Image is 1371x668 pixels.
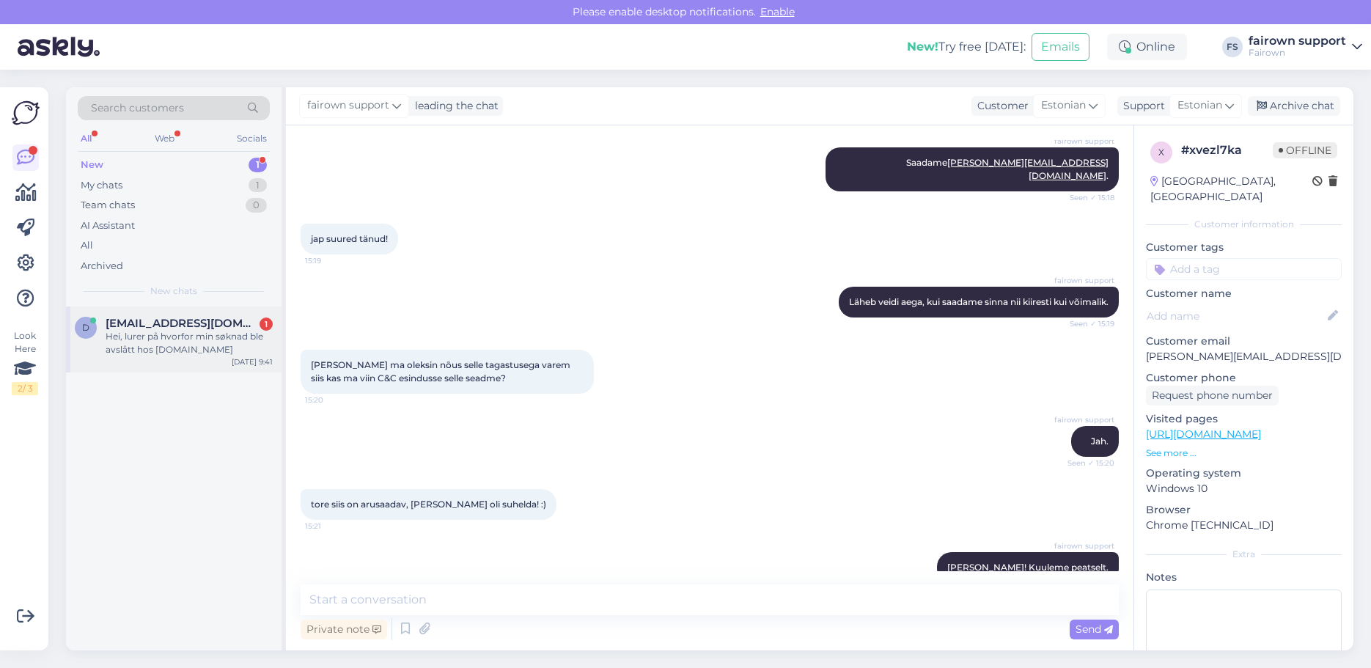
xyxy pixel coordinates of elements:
[260,318,273,331] div: 1
[1054,414,1114,425] span: fairown support
[1181,142,1273,159] div: # xvezl7ka
[81,238,93,253] div: All
[409,98,499,114] div: leading the chat
[1146,548,1342,561] div: Extra
[1147,308,1325,324] input: Add name
[311,499,546,510] span: tore siis on arusaadav, [PERSON_NAME] oli suhelda! :)
[1146,258,1342,280] input: Add a tag
[305,521,360,532] span: 15:21
[1041,98,1086,114] span: Estonian
[81,158,103,172] div: New
[106,317,258,330] span: Daghof1@hotmail.com
[1146,349,1342,364] p: [PERSON_NAME][EMAIL_ADDRESS][DOMAIN_NAME]
[1146,570,1342,585] p: Notes
[1054,136,1114,147] span: fairown support
[81,198,135,213] div: Team chats
[305,255,360,266] span: 15:19
[1249,35,1362,59] a: fairown supportFairown
[12,329,38,395] div: Look Here
[1150,174,1312,205] div: [GEOGRAPHIC_DATA], [GEOGRAPHIC_DATA]
[1146,240,1342,255] p: Customer tags
[305,394,360,405] span: 15:20
[1059,192,1114,203] span: Seen ✓ 15:18
[1222,37,1243,57] div: FS
[756,5,799,18] span: Enable
[1059,458,1114,469] span: Seen ✓ 15:20
[1146,427,1261,441] a: [URL][DOMAIN_NAME]
[1146,447,1342,460] p: See more ...
[301,620,387,639] div: Private note
[906,157,1109,181] span: Saadame .
[907,40,938,54] b: New!
[1146,466,1342,481] p: Operating system
[1146,286,1342,301] p: Customer name
[311,359,573,383] span: [PERSON_NAME] ma oleksin nõus selle tagastusega varem siis kas ma viin C&C esindusse selle seadme?
[1032,33,1089,61] button: Emails
[1249,47,1346,59] div: Fairown
[907,38,1026,56] div: Try free [DATE]:
[12,99,40,127] img: Askly Logo
[1146,218,1342,231] div: Customer information
[947,157,1109,181] a: [PERSON_NAME][EMAIL_ADDRESS][DOMAIN_NAME]
[249,178,267,193] div: 1
[1146,502,1342,518] p: Browser
[81,259,123,274] div: Archived
[1076,623,1113,636] span: Send
[106,330,273,356] div: Hei, lurer på hvorfor min søknad ble avslått hos [DOMAIN_NAME]
[1249,35,1346,47] div: fairown support
[1146,411,1342,427] p: Visited pages
[234,129,270,148] div: Socials
[1146,518,1342,533] p: Chrome [TECHNICAL_ID]
[82,322,89,333] span: D
[1117,98,1165,114] div: Support
[246,198,267,213] div: 0
[232,356,273,367] div: [DATE] 9:41
[1273,142,1337,158] span: Offline
[78,129,95,148] div: All
[81,219,135,233] div: AI Assistant
[1146,481,1342,496] p: Windows 10
[1158,147,1164,158] span: x
[91,100,184,116] span: Search customers
[849,296,1109,307] span: Läheb veidi aega, kui saadame sinna nii kiiresti kui võimalik.
[1091,436,1109,447] span: Jah.
[1146,370,1342,386] p: Customer phone
[1059,318,1114,329] span: Seen ✓ 15:19
[1054,275,1114,286] span: fairown support
[150,285,197,298] span: New chats
[307,98,389,114] span: fairown support
[1054,540,1114,551] span: fairown support
[1146,386,1279,405] div: Request phone number
[1146,334,1342,349] p: Customer email
[1107,34,1187,60] div: Online
[1177,98,1222,114] span: Estonian
[12,382,38,395] div: 2 / 3
[971,98,1029,114] div: Customer
[1248,96,1340,116] div: Archive chat
[947,562,1109,573] span: [PERSON_NAME]! Kuuleme peatselt.
[249,158,267,172] div: 1
[152,129,177,148] div: Web
[311,233,388,244] span: jap suured tänud!
[81,178,122,193] div: My chats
